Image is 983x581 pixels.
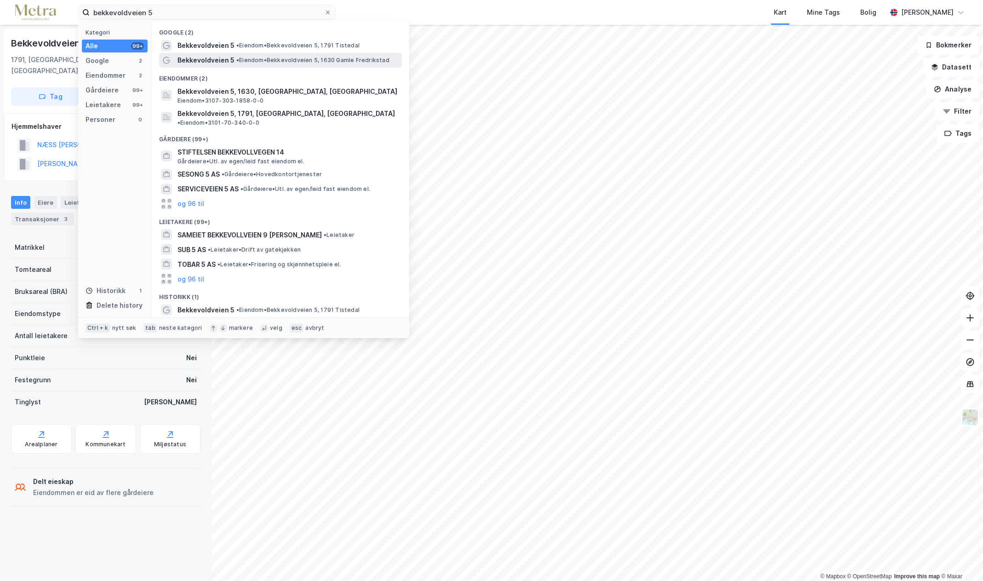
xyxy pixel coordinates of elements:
div: Gårdeiere (99+) [152,128,409,145]
div: Eiendommer [86,70,126,81]
span: • [324,231,326,238]
span: Eiendom • Bekkevoldveien 5, 1791 Tistedal [236,42,360,49]
span: Leietaker [324,231,354,239]
span: Bekkevoldveien 5 [177,40,234,51]
div: Bekkevoldveien 5 [11,36,90,51]
span: • [236,306,239,313]
span: SESONG 5 AS [177,169,220,180]
div: Leietakere [86,99,121,110]
div: Delete history [97,300,143,311]
span: Eiendom • Bekkevoldveien 5, 1630 Gamle Fredrikstad [236,57,389,64]
span: TOBAR 5 AS [177,259,216,270]
div: esc [290,323,304,333]
div: Alle [86,40,98,52]
div: [PERSON_NAME] [901,7,954,18]
div: 1791, [GEOGRAPHIC_DATA], [GEOGRAPHIC_DATA] [11,54,154,76]
button: Datasett [923,58,979,76]
div: Eiendomstype [15,308,61,319]
div: 99+ [131,101,144,109]
span: Leietaker • Frisering og skjønnhetspleie el. [217,261,341,268]
div: Bolig [860,7,876,18]
div: Info [11,196,30,209]
img: Z [961,408,979,426]
span: SAMEIET BEKKEVOLLVEIEN 9 [PERSON_NAME] [177,230,322,241]
img: metra-logo.256734c3b2bbffee19d4.png [15,5,56,21]
div: Hjemmelshaver [11,121,200,132]
div: Kontrollprogram for chat [937,537,983,581]
span: Gårdeiere • Utl. av egen/leid fast eiendom el. [240,185,370,193]
div: 0 [137,116,144,123]
span: Bekkevoldveien 5 [177,55,234,66]
span: SUB 5 AS [177,244,206,255]
div: tab [143,323,157,333]
a: OpenStreetMap [847,573,892,580]
span: Bekkevoldveien 5, 1630, [GEOGRAPHIC_DATA], [GEOGRAPHIC_DATA] [177,86,398,97]
div: Punktleie [15,352,45,363]
div: Leietakere (99+) [152,211,409,228]
button: og 96 til [177,198,204,209]
div: Matrikkel [15,242,45,253]
div: 3 [61,214,70,224]
span: Eiendom • 3107-303-1858-0-0 [177,97,263,104]
div: Gårdeiere [86,85,119,96]
div: [PERSON_NAME] [144,397,197,408]
span: Eiendom • Bekkevoldveien 5, 1791 Tistedal [236,306,360,314]
div: neste kategori [159,324,202,332]
span: Gårdeiere • Utl. av egen/leid fast eiendom el. [177,158,304,165]
div: Ctrl + k [86,323,110,333]
span: • [177,119,180,126]
span: Eiendom • 3101-70-340-0-0 [177,119,259,127]
div: Eiere [34,196,57,209]
button: og 96 til [177,273,204,284]
div: markere [229,324,253,332]
div: avbryt [305,324,324,332]
div: Tomteareal [15,264,51,275]
div: Antall leietakere [15,330,68,341]
a: Mapbox [820,573,846,580]
button: Filter [935,102,979,121]
div: Miljøstatus [154,441,186,448]
div: Bruksareal (BRA) [15,286,68,297]
div: 2 [137,72,144,79]
span: Bekkevoldveien 5 [177,305,234,316]
div: Google (2) [152,22,409,38]
div: Arealplaner [25,441,57,448]
span: • [208,246,211,253]
div: Kommunekart [86,441,126,448]
div: Festegrunn [15,374,51,385]
div: 99+ [131,42,144,50]
button: Analyse [926,80,979,98]
div: Eiendommen er eid av flere gårdeiere [33,487,154,498]
span: STIFTELSEN BEKKEVOLLVEGEN 14 [177,147,398,158]
span: • [236,42,239,49]
span: • [222,171,224,178]
div: Mine Tags [807,7,840,18]
iframe: Chat Widget [937,537,983,581]
span: Leietaker • Drift av gatekjøkken [208,246,301,253]
div: Transaksjoner [11,213,74,225]
a: Improve this map [894,573,940,580]
div: Historikk [86,285,126,296]
div: Tinglyst [15,397,41,408]
div: Personer [86,114,115,125]
button: Tags [937,124,979,143]
div: Nei [186,374,197,385]
span: SERVICEVEIEN 5 AS [177,184,239,195]
button: Tag [11,87,90,106]
div: Leietakere [61,196,101,209]
button: Bokmerker [917,36,979,54]
div: 1 [137,287,144,294]
span: Gårdeiere • Hovedkontortjenester [222,171,322,178]
div: Kart [774,7,787,18]
div: 99+ [131,86,144,94]
div: Eiendommer (2) [152,68,409,84]
div: velg [270,324,282,332]
input: Søk på adresse, matrikkel, gårdeiere, leietakere eller personer [90,6,324,19]
div: Google [86,55,109,66]
div: nytt søk [112,324,137,332]
span: • [217,261,220,268]
span: • [236,57,239,63]
span: Bekkevoldveien 5, 1791, [GEOGRAPHIC_DATA], [GEOGRAPHIC_DATA] [177,108,395,119]
span: • [240,185,243,192]
div: Kategori [86,29,148,36]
